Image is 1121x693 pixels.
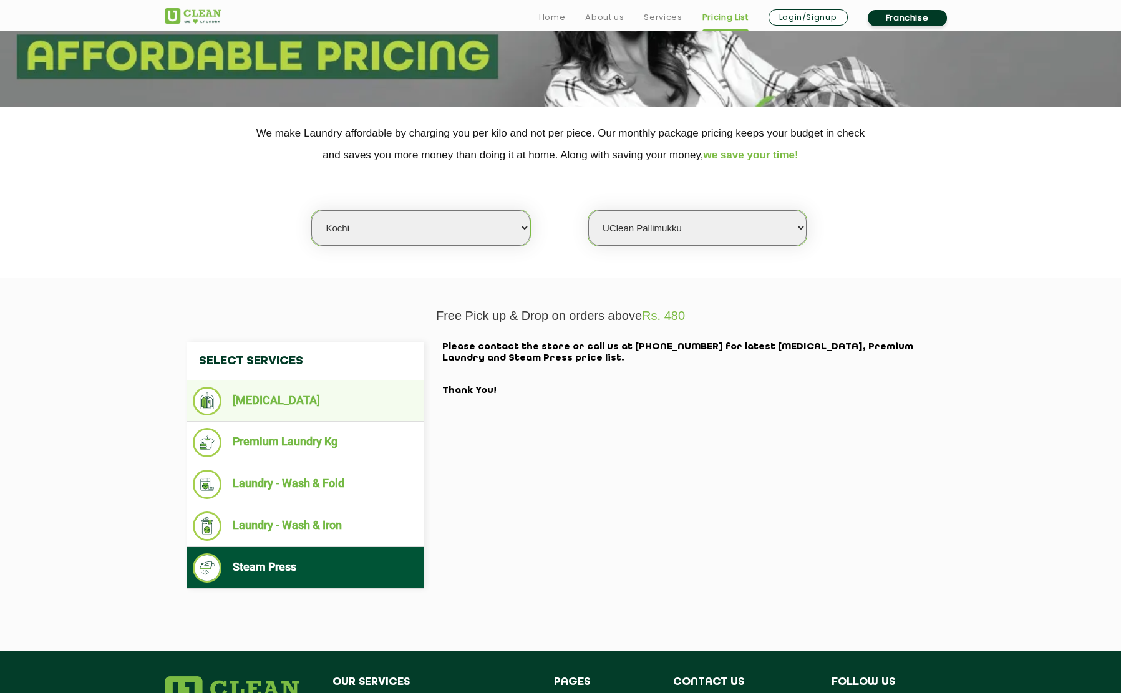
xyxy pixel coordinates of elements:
a: About us [585,10,624,25]
li: Laundry - Wash & Iron [193,511,417,541]
span: we save your time! [704,149,798,161]
h4: Select Services [187,342,424,380]
span: Rs. 480 [642,309,685,322]
h2: Please contact the store or call us at [PHONE_NUMBER] for latest [MEDICAL_DATA], Premium Laundry ... [442,342,935,397]
img: Dry Cleaning [193,387,222,415]
a: Franchise [868,10,947,26]
img: UClean Laundry and Dry Cleaning [165,8,221,24]
p: Free Pick up & Drop on orders above [165,309,957,323]
img: Laundry - Wash & Fold [193,470,222,499]
a: Login/Signup [769,9,848,26]
li: Steam Press [193,553,417,583]
a: Home [539,10,566,25]
li: Laundry - Wash & Fold [193,470,417,499]
a: Services [644,10,682,25]
a: Pricing List [702,10,749,25]
li: Premium Laundry Kg [193,428,417,457]
p: We make Laundry affordable by charging you per kilo and not per piece. Our monthly package pricin... [165,122,957,166]
img: Steam Press [193,553,222,583]
img: Laundry - Wash & Iron [193,511,222,541]
img: Premium Laundry Kg [193,428,222,457]
li: [MEDICAL_DATA] [193,387,417,415]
